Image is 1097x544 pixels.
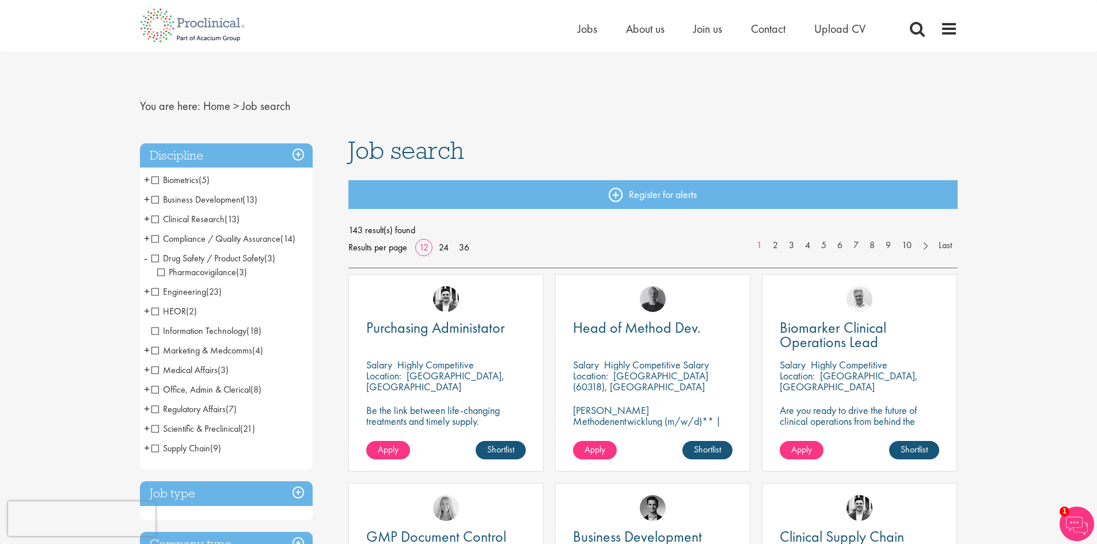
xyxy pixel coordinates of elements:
[144,171,150,188] span: +
[157,266,247,278] span: Pharmacovigilance
[573,318,701,337] span: Head of Method Dev.
[783,239,800,252] a: 3
[366,369,504,393] p: [GEOGRAPHIC_DATA], [GEOGRAPHIC_DATA]
[378,443,398,455] span: Apply
[242,193,257,206] span: (13)
[626,21,665,36] a: About us
[218,364,229,376] span: (3)
[433,286,459,312] img: Edward Little
[780,369,918,393] p: [GEOGRAPHIC_DATA], [GEOGRAPHIC_DATA]
[455,241,473,253] a: 36
[889,441,939,459] a: Shortlist
[144,420,150,437] span: +
[573,321,732,335] a: Head of Method Dev.
[144,302,150,319] span: +
[151,325,246,337] span: Information Technology
[640,495,666,521] img: Max Slevogt
[848,239,864,252] a: 7
[144,400,150,417] span: +
[780,405,939,459] p: Are you ready to drive the future of clinical operations from behind the scenes? Looking to be in...
[151,174,210,186] span: Biometrics
[751,21,785,36] a: Contact
[246,325,261,337] span: (18)
[144,439,150,456] span: +
[151,383,261,395] span: Office, Admin & Clerical
[151,193,257,206] span: Business Development
[573,441,617,459] a: Apply
[151,193,242,206] span: Business Development
[151,383,250,395] span: Office, Admin & Clerical
[366,369,401,382] span: Location:
[151,286,222,298] span: Engineering
[199,174,210,186] span: (5)
[250,383,261,395] span: (8)
[264,252,275,264] span: (3)
[573,405,732,459] p: [PERSON_NAME] Methodenentwicklung (m/w/d)** | Dauerhaft | Biowissenschaften | [GEOGRAPHIC_DATA] (...
[1060,507,1069,516] span: 1
[366,321,526,335] a: Purchasing Administator
[151,252,264,264] span: Drug Safety / Product Safety
[348,239,407,256] span: Results per page
[151,364,218,376] span: Medical Affairs
[573,369,608,382] span: Location:
[847,495,872,521] img: Edward Little
[151,252,275,264] span: Drug Safety / Product Safety
[140,143,313,168] div: Discipline
[280,233,295,245] span: (14)
[584,443,605,455] span: Apply
[811,358,887,371] p: Highly Competitive
[751,239,768,252] a: 1
[242,98,290,113] span: Job search
[144,283,150,300] span: +
[144,230,150,247] span: +
[780,441,823,459] a: Apply
[348,180,958,209] a: Register for alerts
[151,305,186,317] span: HEOR
[578,21,597,36] a: Jobs
[573,358,599,371] span: Salary
[573,369,708,393] p: [GEOGRAPHIC_DATA] (60318), [GEOGRAPHIC_DATA]
[151,286,206,298] span: Engineering
[151,344,263,356] span: Marketing & Medcomms
[8,501,155,536] iframe: reCAPTCHA
[640,286,666,312] img: Felix Zimmer
[151,233,295,245] span: Compliance / Quality Assurance
[767,239,784,252] a: 2
[206,286,222,298] span: (23)
[435,241,453,253] a: 24
[151,325,261,337] span: Information Technology
[682,441,732,459] a: Shortlist
[151,403,237,415] span: Regulatory Affairs
[433,495,459,521] img: Shannon Briggs
[210,442,221,454] span: (9)
[186,305,197,317] span: (2)
[151,174,199,186] span: Biometrics
[896,239,917,252] a: 10
[151,423,240,435] span: Scientific & Preclinical
[140,98,200,113] span: You are here:
[151,233,280,245] span: Compliance / Quality Assurance
[814,21,866,36] a: Upload CV
[780,321,939,349] a: Biomarker Clinical Operations Lead
[832,239,848,252] a: 6
[151,423,255,435] span: Scientific & Preclinical
[144,249,147,267] span: -
[236,266,247,278] span: (3)
[144,381,150,398] span: +
[847,286,872,312] a: Joshua Bye
[864,239,880,252] a: 8
[140,481,313,506] div: Job type
[144,210,150,227] span: +
[604,358,709,371] p: Highly Competitive Salary
[144,191,150,208] span: +
[476,441,526,459] a: Shortlist
[151,305,197,317] span: HEOR
[693,21,722,36] a: Join us
[780,358,806,371] span: Salary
